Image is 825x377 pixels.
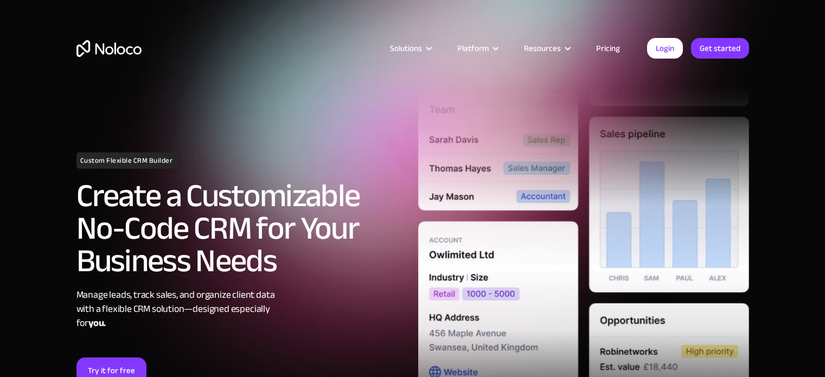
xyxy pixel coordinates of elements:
a: Pricing [583,41,634,55]
div: Resources [524,41,561,55]
a: Login [647,38,683,59]
div: Resources [510,41,583,55]
h2: Create a Customizable No-Code CRM for Your Business Needs [76,180,407,277]
div: Solutions [376,41,444,55]
a: Get started [691,38,749,59]
div: Solutions [390,41,422,55]
a: home [76,40,142,57]
h1: Custom Flexible CRM Builder [76,152,177,169]
div: Manage leads, track sales, and organize client data with a flexible CRM solution—designed especia... [76,288,407,330]
strong: you. [88,314,106,332]
div: Platform [457,41,489,55]
div: Platform [444,41,510,55]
